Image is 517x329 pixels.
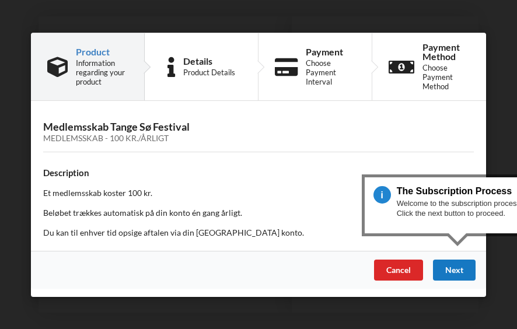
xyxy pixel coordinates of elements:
div: Details [183,57,235,66]
div: Choose Payment Method [422,63,470,91]
div: Cancel [374,259,423,280]
h4: Description [43,167,474,178]
p: Et medlemsskab koster 100 kr. [43,187,474,198]
div: Payment [306,47,355,57]
div: Medlemsskab - 100 kr./årligt [43,133,474,143]
div: Choose Payment Interval [306,58,355,86]
span: 1 [373,186,397,204]
p: Du kan til enhver tid opsige aftalen via din [GEOGRAPHIC_DATA] konto. [43,226,474,238]
div: Product [76,47,128,57]
div: Product Details [183,68,235,77]
div: Next [433,259,476,280]
h3: Medlemsskab Tange Sø Festival [43,120,474,143]
div: Payment Method [422,43,470,61]
div: Information regarding your product [76,58,128,86]
p: Beløbet trækkes automatisk på din konto én gang årligt. [43,206,474,218]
